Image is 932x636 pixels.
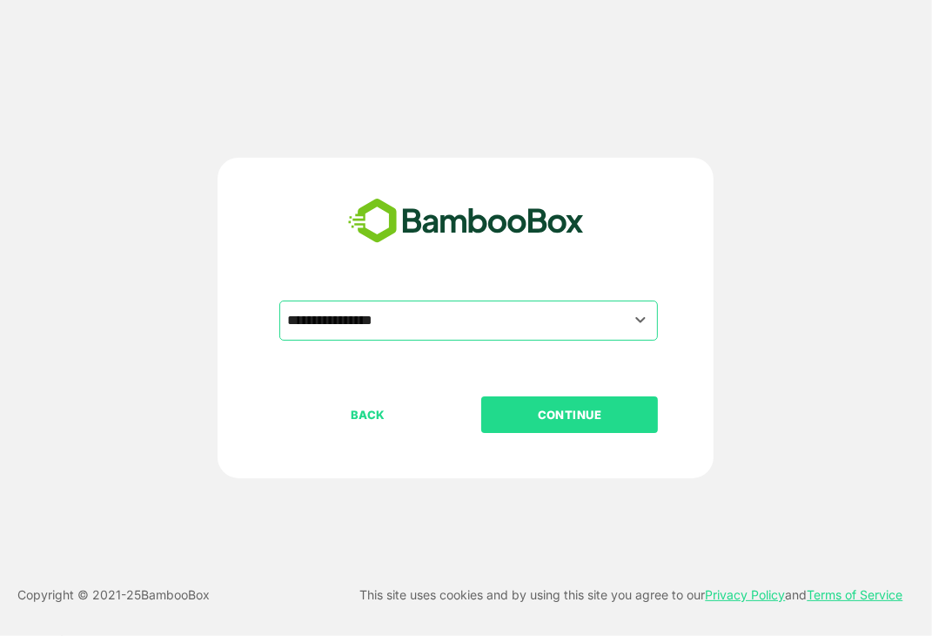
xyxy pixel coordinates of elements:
[17,585,210,606] p: Copyright © 2021- 25 BambooBox
[628,308,652,332] button: Open
[359,585,902,606] p: This site uses cookies and by using this site you agree to our and
[279,396,456,433] button: BACK
[339,193,593,250] img: bamboobox
[705,587,785,602] a: Privacy Policy
[281,405,455,424] p: BACK
[481,396,658,433] button: CONTINUE
[483,405,657,424] p: CONTINUE
[807,587,902,602] a: Terms of Service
